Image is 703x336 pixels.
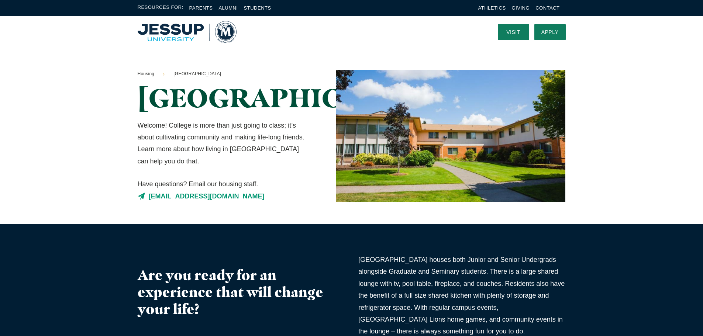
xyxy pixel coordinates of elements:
[138,84,308,112] h1: [GEOGRAPHIC_DATA]
[138,4,183,12] span: Resources For:
[138,119,308,167] p: Welcome! College is more than just going to class; it’s about cultivating community and making li...
[478,5,506,11] a: Athletics
[336,70,565,202] img: Front of Memorial Hall
[138,267,345,318] h3: Are you ready for an experience that will change your life?
[138,178,308,190] span: Have questions? Email our housing staff.
[138,21,237,43] a: Home
[534,24,566,40] a: Apply
[138,190,308,202] a: [EMAIL_ADDRESS][DOMAIN_NAME]
[218,5,238,11] a: Alumni
[535,5,559,11] a: Contact
[244,5,271,11] a: Students
[138,70,155,78] a: Housing
[512,5,530,11] a: Giving
[498,24,529,40] a: Visit
[173,70,221,78] a: [GEOGRAPHIC_DATA]
[189,5,213,11] a: Parents
[138,21,237,43] img: Multnomah University Logo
